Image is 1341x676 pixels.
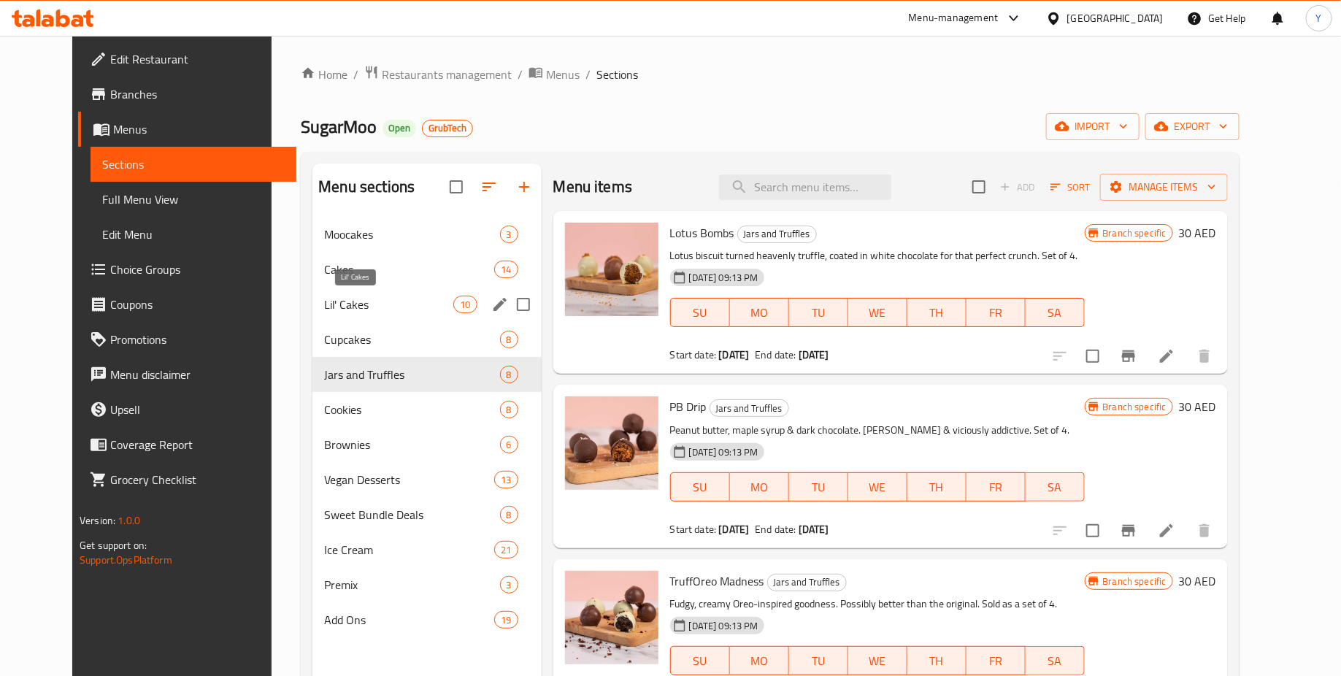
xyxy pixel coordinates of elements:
[312,217,541,252] div: Moocakes3
[972,477,1020,498] span: FR
[907,646,967,675] button: TH
[78,42,296,77] a: Edit Restaurant
[854,650,902,672] span: WE
[500,436,518,453] div: items
[565,223,658,316] img: Lotus Bombs
[454,298,476,312] span: 10
[324,401,499,418] span: Cookies
[102,155,285,173] span: Sections
[382,66,512,83] span: Restaurants management
[494,541,518,558] div: items
[683,271,764,285] span: [DATE] 09:13 PM
[441,172,472,202] span: Select all sections
[312,462,541,497] div: Vegan Desserts13
[1111,513,1146,548] button: Branch-specific-item
[1187,339,1222,374] button: delete
[670,646,730,675] button: SU
[913,477,961,498] span: TH
[500,331,518,348] div: items
[301,65,1239,84] nav: breadcrumb
[312,567,541,602] div: Premix3
[324,366,499,383] span: Jars and Truffles
[423,122,472,134] span: GrubTech
[501,333,518,347] span: 8
[312,287,541,322] div: Lil' Cakes10edit
[730,472,789,502] button: MO
[683,445,764,459] span: [DATE] 09:13 PM
[1097,400,1172,414] span: Branch specific
[500,401,518,418] div: items
[494,471,518,488] div: items
[500,366,518,383] div: items
[670,396,707,418] span: PB Drip
[80,536,147,555] span: Get support on:
[767,574,847,591] div: Jars and Truffles
[718,520,749,539] b: [DATE]
[312,497,541,532] div: Sweet Bundle Deals8
[1316,10,1322,26] span: Y
[110,401,285,418] span: Upsell
[683,619,764,633] span: [DATE] 09:13 PM
[1077,341,1108,372] span: Select to update
[1187,513,1222,548] button: delete
[1158,522,1175,539] a: Edit menu item
[110,261,285,278] span: Choice Groups
[110,50,285,68] span: Edit Restaurant
[1058,118,1128,136] span: import
[1179,396,1216,417] h6: 30 AED
[312,602,541,637] div: Add Ons19
[964,172,994,202] span: Select section
[730,298,789,327] button: MO
[1031,302,1079,323] span: SA
[495,473,517,487] span: 13
[324,611,494,629] div: Add Ons
[1047,176,1094,199] button: Sort
[91,182,296,217] a: Full Menu View
[110,85,285,103] span: Branches
[78,357,296,392] a: Menu disclaimer
[585,66,591,83] li: /
[670,520,717,539] span: Start date:
[670,472,730,502] button: SU
[1026,298,1085,327] button: SA
[324,541,494,558] span: Ice Cream
[110,436,285,453] span: Coverage Report
[670,345,717,364] span: Start date:
[967,298,1026,327] button: FR
[78,252,296,287] a: Choice Groups
[529,65,580,84] a: Menus
[324,471,494,488] span: Vegan Desserts
[91,217,296,252] a: Edit Menu
[1026,646,1085,675] button: SA
[312,357,541,392] div: Jars and Truffles8
[670,595,1085,613] p: Fudgy, creamy Oreo-inspired goodness. Possibly better than the original. Sold as a set of 4.
[1031,650,1079,672] span: SA
[501,578,518,592] span: 3
[494,261,518,278] div: items
[312,322,541,357] div: Cupcakes8
[848,472,907,502] button: WE
[719,174,891,200] input: search
[670,222,734,244] span: Lotus Bombs
[795,302,842,323] span: TU
[312,211,541,643] nav: Menu sections
[324,331,499,348] span: Cupcakes
[738,226,816,242] span: Jars and Truffles
[383,120,416,137] div: Open
[78,392,296,427] a: Upsell
[500,226,518,243] div: items
[789,646,848,675] button: TU
[324,576,499,594] span: Premix
[501,403,518,417] span: 8
[324,506,499,523] div: Sweet Bundle Deals
[324,436,499,453] div: Brownies
[755,345,796,364] span: End date:
[301,66,347,83] a: Home
[1145,113,1240,140] button: export
[453,296,477,313] div: items
[967,646,1026,675] button: FR
[78,322,296,357] a: Promotions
